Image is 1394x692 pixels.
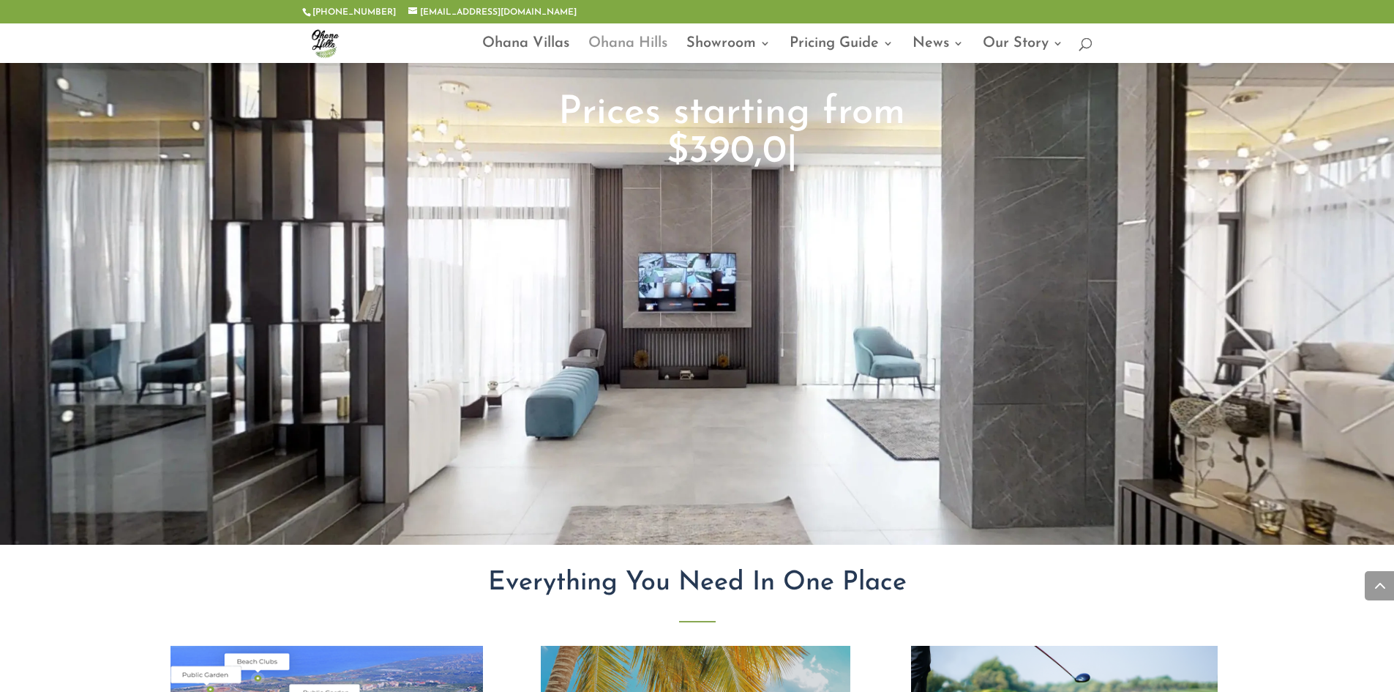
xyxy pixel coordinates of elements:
img: ohana-hills [305,23,345,63]
a: Our Story [983,38,1063,63]
span: $390,0 [667,133,787,171]
span: Prices starting from [558,94,905,133]
a: News [913,38,964,63]
a: Showroom [686,38,771,63]
a: Pricing Guide [790,38,893,63]
a: [EMAIL_ADDRESS][DOMAIN_NAME] [408,8,577,17]
a: Ohana Villas [482,38,569,63]
a: [PHONE_NUMBER] [312,8,396,17]
span: | [787,133,798,171]
a: Ohana Hills [588,38,667,63]
h2: Everything You Need In One Place [302,565,1093,609]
